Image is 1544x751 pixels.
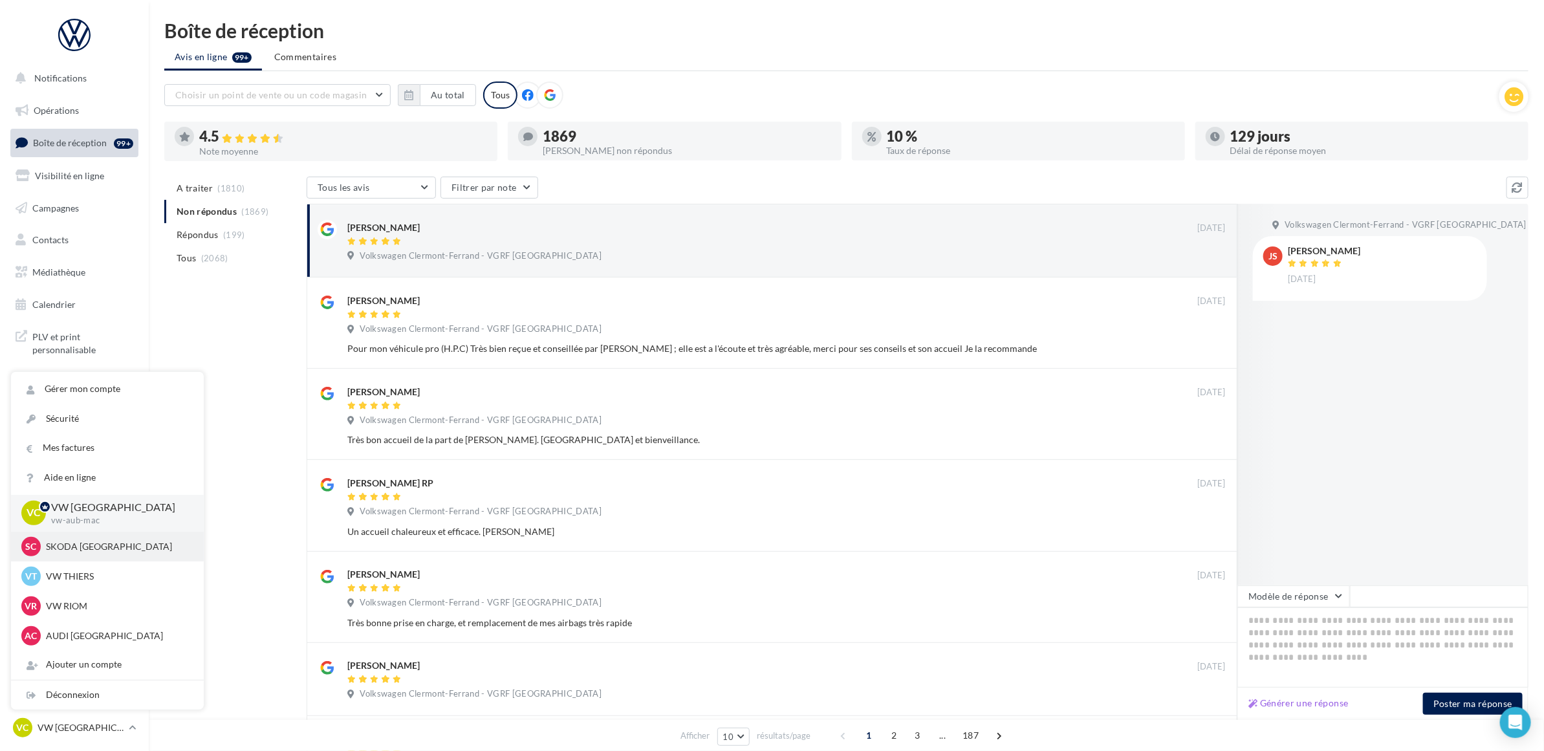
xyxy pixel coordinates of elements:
[887,146,1175,155] div: Taux de réponse
[8,65,136,92] button: Notifications
[681,730,710,742] span: Afficher
[360,688,602,700] span: Volkswagen Clermont-Ferrand - VGRF [GEOGRAPHIC_DATA]
[11,375,204,404] a: Gérer mon compte
[10,715,138,740] a: VC VW [GEOGRAPHIC_DATA]
[11,463,204,492] a: Aide en ligne
[46,540,188,553] p: SKODA [GEOGRAPHIC_DATA]
[8,162,141,190] a: Visibilité en ligne
[8,366,141,404] a: Campagnes DataOnDemand
[32,202,79,213] span: Campagnes
[27,506,41,521] span: VC
[347,221,420,234] div: [PERSON_NAME]
[32,328,133,356] span: PLV et print personnalisable
[360,415,602,426] span: Volkswagen Clermont-Ferrand - VGRF [GEOGRAPHIC_DATA]
[114,138,133,149] div: 99+
[177,228,219,241] span: Répondus
[1197,570,1226,582] span: [DATE]
[38,721,124,734] p: VW [GEOGRAPHIC_DATA]
[884,725,904,746] span: 2
[347,659,420,672] div: [PERSON_NAME]
[957,725,984,746] span: 187
[360,506,602,517] span: Volkswagen Clermont-Ferrand - VGRF [GEOGRAPHIC_DATA]
[420,84,476,106] button: Au total
[1197,296,1226,307] span: [DATE]
[1197,387,1226,398] span: [DATE]
[34,72,87,83] span: Notifications
[907,725,928,746] span: 3
[25,629,38,642] span: AC
[11,650,204,679] div: Ajouter un compte
[1197,661,1226,673] span: [DATE]
[1288,274,1316,285] span: [DATE]
[11,680,204,710] div: Déconnexion
[347,616,1142,629] div: Très bonne prise en charge, et remplacement de mes airbags très rapide
[360,597,602,609] span: Volkswagen Clermont-Ferrand - VGRF [GEOGRAPHIC_DATA]
[164,84,391,106] button: Choisir un point de vente ou un code magasin
[177,182,213,195] span: A traiter
[757,730,810,742] span: résultats/page
[8,291,141,318] a: Calendrier
[347,433,1142,446] div: Très bon accueil de la part de [PERSON_NAME]. [GEOGRAPHIC_DATA] et bienveillance.
[1423,693,1523,715] button: Poster ma réponse
[347,294,420,307] div: [PERSON_NAME]
[46,600,188,613] p: VW RIOM
[25,600,38,613] span: VR
[1237,585,1350,607] button: Modèle de réponse
[25,570,37,583] span: VT
[199,129,487,144] div: 4.5
[1197,478,1226,490] span: [DATE]
[164,21,1528,40] div: Boîte de réception
[8,226,141,254] a: Contacts
[1230,129,1518,144] div: 129 jours
[1230,146,1518,155] div: Délai de réponse moyen
[543,129,831,144] div: 1869
[483,82,517,109] div: Tous
[360,323,602,335] span: Volkswagen Clermont-Ferrand - VGRF [GEOGRAPHIC_DATA]
[723,732,734,742] span: 10
[307,177,436,199] button: Tous les avis
[1197,223,1226,234] span: [DATE]
[1288,246,1360,256] div: [PERSON_NAME]
[1268,250,1278,263] span: JS
[360,250,602,262] span: Volkswagen Clermont-Ferrand - VGRF [GEOGRAPHIC_DATA]
[201,253,228,263] span: (2068)
[33,137,107,148] span: Boîte de réception
[46,570,188,583] p: VW THIERS
[199,147,487,156] div: Note moyenne
[347,568,420,581] div: [PERSON_NAME]
[26,540,37,553] span: SC
[274,50,336,63] span: Commentaires
[717,728,750,746] button: 10
[223,230,245,240] span: (199)
[440,177,538,199] button: Filtrer par note
[887,129,1175,144] div: 10 %
[1500,707,1531,738] div: Open Intercom Messenger
[177,252,196,265] span: Tous
[51,515,183,527] p: vw-aub-mac
[398,84,476,106] button: Au total
[8,195,141,222] a: Campagnes
[318,182,370,193] span: Tous les avis
[347,342,1142,355] div: Pour mon véhicule pro (H.P.C) Très bien reçue et conseillée par [PERSON_NAME] ; elle est a l'écou...
[8,129,141,157] a: Boîte de réception99+
[32,299,76,310] span: Calendrier
[32,234,69,245] span: Contacts
[11,404,204,433] a: Sécurité
[347,386,420,398] div: [PERSON_NAME]
[175,89,367,100] span: Choisir un point de vente ou un code magasin
[1243,695,1354,711] button: Générer une réponse
[32,267,85,278] span: Médiathèque
[932,725,953,746] span: ...
[8,97,141,124] a: Opérations
[35,170,104,181] span: Visibilité en ligne
[46,629,188,642] p: AUDI [GEOGRAPHIC_DATA]
[347,477,433,490] div: [PERSON_NAME] RP
[51,500,183,515] p: VW [GEOGRAPHIC_DATA]
[8,259,141,286] a: Médiathèque
[218,183,245,193] span: (1810)
[347,525,1142,538] div: Un accueil chaleureux et efficace. [PERSON_NAME]
[34,105,79,116] span: Opérations
[1285,219,1527,231] span: Volkswagen Clermont-Ferrand - VGRF [GEOGRAPHIC_DATA]
[543,146,831,155] div: [PERSON_NAME] non répondus
[11,433,204,463] a: Mes factures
